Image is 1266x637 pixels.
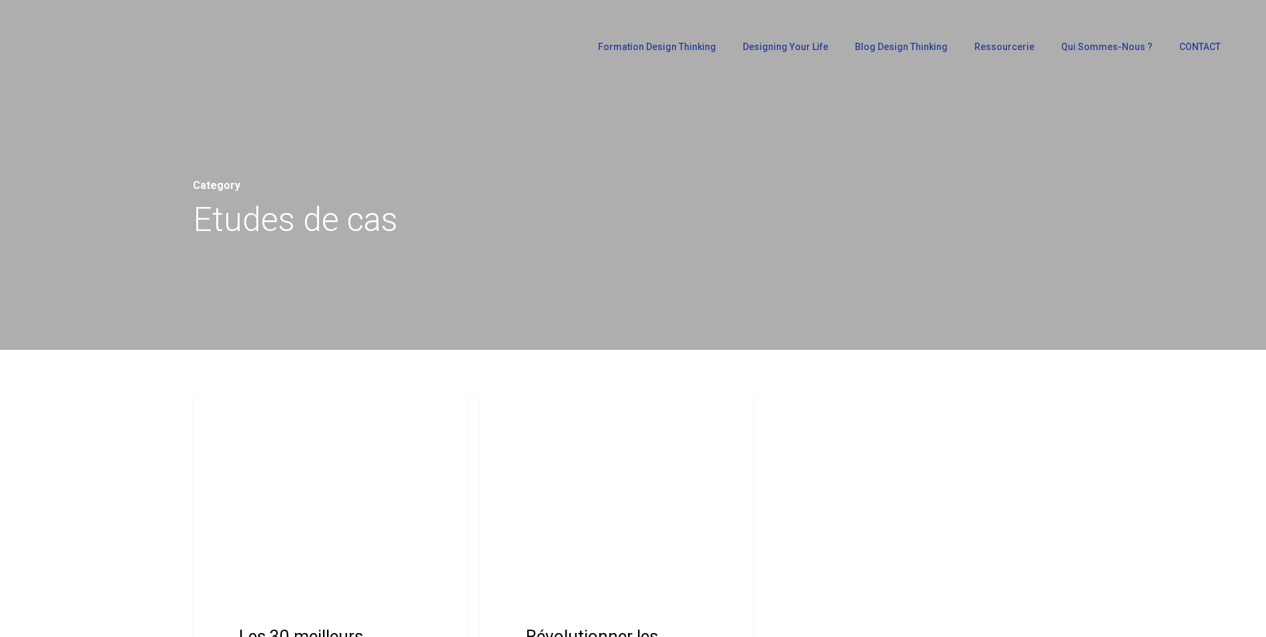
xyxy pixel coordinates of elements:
a: Blog Design Thinking [848,42,954,51]
a: Formation Design Thinking [591,42,723,51]
a: Etudes de cas [206,407,294,423]
span: Formation Design Thinking [598,41,716,52]
span: Ressourcerie [974,41,1034,52]
span: Qui sommes-nous ? [1061,41,1153,52]
a: Ressourcerie [968,42,1041,51]
h1: Etudes de cas [193,196,1074,243]
a: Etudes de cas [493,407,581,423]
span: CONTACT [1179,41,1221,52]
a: Qui sommes-nous ? [1054,42,1159,51]
a: Designing Your Life [736,42,835,51]
span: Blog Design Thinking [855,41,948,52]
span: Designing Your Life [743,41,828,52]
a: CONTACT [1173,42,1227,51]
span: Category [193,179,240,192]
